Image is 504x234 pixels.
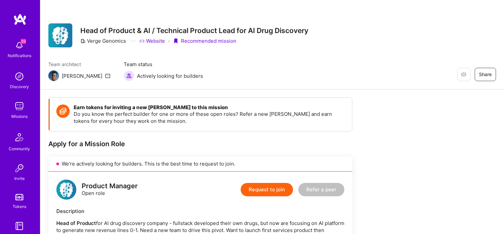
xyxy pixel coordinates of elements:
span: Team architect [48,61,110,68]
span: 59 [21,39,26,44]
span: Share [479,71,492,78]
img: discovery [13,70,26,83]
img: bell [13,39,26,52]
h4: Earn tokens for inviting a new [PERSON_NAME] to this mission [74,104,345,110]
img: Invite [13,162,26,175]
img: Company Logo [48,23,72,47]
a: Website [139,37,165,44]
div: Verge Genomics [80,37,126,44]
div: Apply for a Mission Role [48,140,352,148]
div: Discovery [10,83,29,90]
i: icon PurpleRibbon [173,38,178,44]
span: Actively looking for builders [137,72,203,79]
img: logo [56,180,76,200]
div: [PERSON_NAME] [62,72,102,79]
div: Open role [82,183,138,197]
img: Team Architect [48,70,59,81]
img: teamwork [13,99,26,113]
button: Refer a peer [298,183,344,196]
div: · [168,37,170,44]
div: Description [56,208,344,215]
strong: Head of Product [56,220,96,226]
div: Recommended mission [173,37,236,44]
div: Product Manager [82,183,138,190]
h3: Head of Product & AI / Technical Product Lead for AI Drug Discovery [80,26,308,35]
img: Community [11,129,27,145]
div: Invite [14,175,25,182]
div: Missions [11,113,28,120]
img: tokens [15,194,23,200]
i: icon Mail [105,73,110,78]
img: Actively looking for builders [124,70,134,81]
button: Request to join [241,183,293,196]
i: icon CompanyGray [80,38,86,44]
img: guide book [13,219,26,233]
div: Community [9,145,30,152]
p: Do you know the perfect builder for one or more of these open roles? Refer a new [PERSON_NAME] an... [74,110,345,125]
div: Tokens [13,203,26,210]
img: Token icon [56,104,70,118]
span: Team status [124,61,203,68]
div: Notifications [8,52,31,59]
i: icon EyeClosed [461,72,466,77]
img: logo [13,13,27,25]
div: We’re actively looking for builders. This is the best time to request to join. [48,156,352,172]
